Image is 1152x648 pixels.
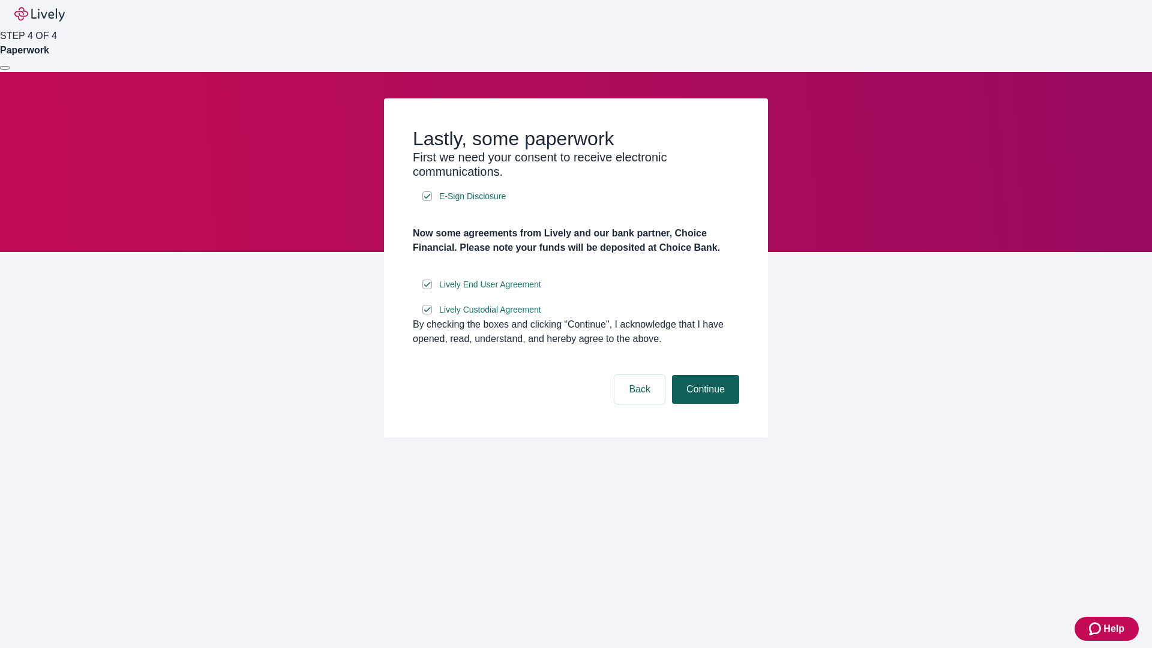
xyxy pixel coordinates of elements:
span: Help [1103,622,1124,636]
h3: First we need your consent to receive electronic communications. [413,150,739,179]
span: E-Sign Disclosure [439,190,506,203]
h4: Now some agreements from Lively and our bank partner, Choice Financial. Please note your funds wi... [413,226,739,255]
span: Lively End User Agreement [439,278,541,291]
button: Zendesk support iconHelp [1075,617,1139,641]
h2: Lastly, some paperwork [413,127,739,150]
a: e-sign disclosure document [437,302,544,317]
a: e-sign disclosure document [437,277,544,292]
a: e-sign disclosure document [437,189,508,204]
svg: Zendesk support icon [1089,622,1103,636]
img: Lively [14,7,65,22]
div: By checking the boxes and clicking “Continue", I acknowledge that I have opened, read, understand... [413,317,739,346]
span: Lively Custodial Agreement [439,304,541,316]
button: Continue [672,375,739,404]
button: Back [614,375,665,404]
